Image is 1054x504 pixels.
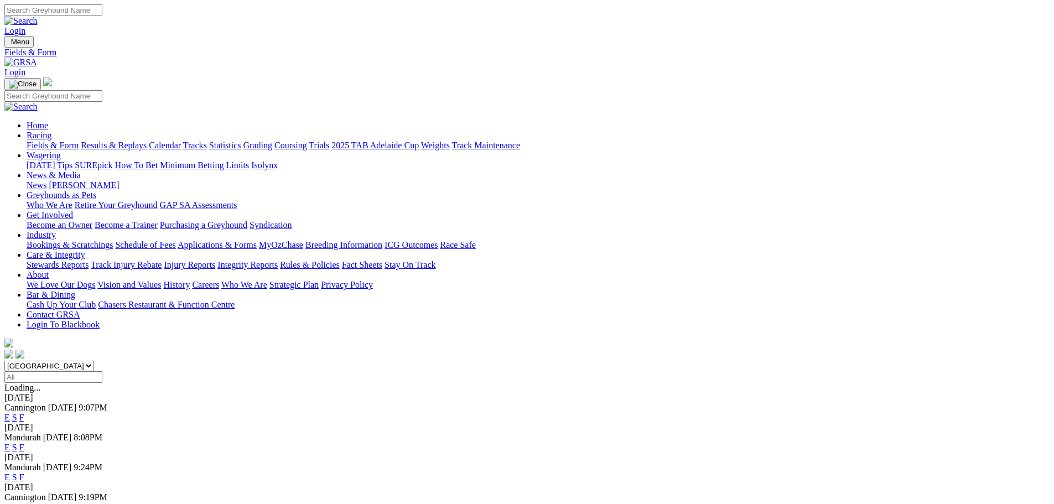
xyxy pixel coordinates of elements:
button: Toggle navigation [4,36,34,48]
div: Greyhounds as Pets [27,200,1050,210]
div: About [27,280,1050,290]
a: Coursing [274,141,307,150]
img: logo-grsa-white.png [4,339,13,347]
a: GAP SA Assessments [160,200,237,210]
img: logo-grsa-white.png [43,77,52,86]
span: 9:07PM [79,403,107,412]
a: Calendar [149,141,181,150]
span: Mandurah [4,463,41,472]
a: [DATE] Tips [27,160,72,170]
a: Careers [192,280,219,289]
span: [DATE] [43,463,72,472]
a: Contact GRSA [27,310,80,319]
div: [DATE] [4,393,1050,403]
a: F [19,443,24,452]
a: Rules & Policies [280,260,340,269]
span: Mandurah [4,433,41,442]
a: Get Involved [27,210,73,220]
a: Login [4,26,25,35]
a: MyOzChase [259,240,303,250]
a: Breeding Information [305,240,382,250]
a: Syndication [250,220,292,230]
a: Chasers Restaurant & Function Centre [98,300,235,309]
a: Fields & Form [27,141,79,150]
a: Track Injury Rebate [91,260,162,269]
img: GRSA [4,58,37,67]
a: [PERSON_NAME] [49,180,119,190]
a: We Love Our Dogs [27,280,95,289]
input: Search [4,90,102,102]
div: Bar & Dining [27,300,1050,310]
img: Search [4,102,38,112]
a: Fact Sheets [342,260,382,269]
span: [DATE] [48,403,77,412]
a: News & Media [27,170,81,180]
a: Tracks [183,141,207,150]
a: Schedule of Fees [115,240,175,250]
a: S [12,413,17,422]
span: Loading... [4,383,40,392]
a: E [4,413,10,422]
a: Applications & Forms [178,240,257,250]
a: Injury Reports [164,260,215,269]
a: Become a Trainer [95,220,158,230]
img: Close [9,80,37,89]
img: twitter.svg [15,350,24,358]
a: Become an Owner [27,220,92,230]
a: Integrity Reports [217,260,278,269]
a: Home [27,121,48,130]
a: History [163,280,190,289]
a: Vision and Values [97,280,161,289]
a: News [27,180,46,190]
div: [DATE] [4,453,1050,463]
a: Isolynx [251,160,278,170]
span: [DATE] [43,433,72,442]
div: Racing [27,141,1050,150]
span: Cannington [4,403,46,412]
a: E [4,443,10,452]
a: Privacy Policy [321,280,373,289]
a: How To Bet [115,160,158,170]
a: Fields & Form [4,48,1050,58]
a: F [19,413,24,422]
div: Industry [27,240,1050,250]
a: 2025 TAB Adelaide Cup [331,141,419,150]
a: Trials [309,141,329,150]
a: Racing [27,131,51,140]
a: ICG Outcomes [385,240,438,250]
a: Bar & Dining [27,290,75,299]
a: Purchasing a Greyhound [160,220,247,230]
a: Bookings & Scratchings [27,240,113,250]
a: Retire Your Greyhound [75,200,158,210]
a: S [12,472,17,482]
span: Menu [11,38,29,46]
a: Statistics [209,141,241,150]
a: Race Safe [440,240,475,250]
span: 9:19PM [79,492,107,502]
a: Login [4,67,25,77]
a: Login To Blackbook [27,320,100,329]
img: Search [4,16,38,26]
a: Cash Up Your Club [27,300,96,309]
a: Minimum Betting Limits [160,160,249,170]
a: Industry [27,230,56,240]
input: Search [4,4,102,16]
div: Get Involved [27,220,1050,230]
a: F [19,472,24,482]
a: Weights [421,141,450,150]
div: Wagering [27,160,1050,170]
a: Grading [243,141,272,150]
a: SUREpick [75,160,112,170]
img: facebook.svg [4,350,13,358]
a: Results & Replays [81,141,147,150]
a: Track Maintenance [452,141,520,150]
a: Stay On Track [385,260,435,269]
a: Who We Are [27,200,72,210]
a: E [4,472,10,482]
div: [DATE] [4,423,1050,433]
a: Strategic Plan [269,280,319,289]
div: [DATE] [4,482,1050,492]
span: [DATE] [48,492,77,502]
a: Stewards Reports [27,260,89,269]
a: Wagering [27,150,61,160]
